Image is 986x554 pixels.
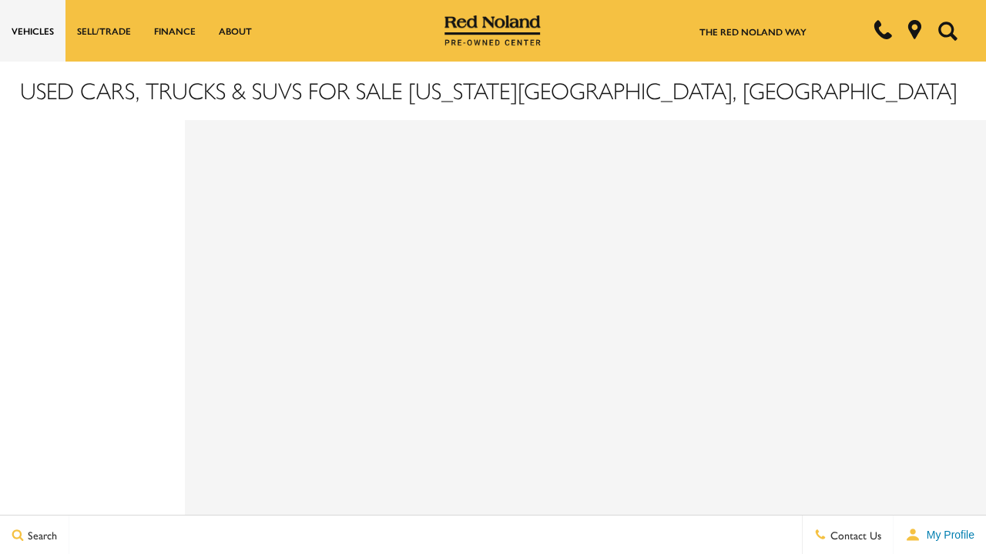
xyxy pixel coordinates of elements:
[24,527,57,542] span: Search
[444,15,542,46] img: Red Noland Pre-Owned
[932,1,963,61] button: Open the search field
[699,25,807,38] a: The Red Noland Way
[827,527,881,542] span: Contact Us
[894,516,986,554] button: user-profile-menu
[921,529,974,541] span: My Profile
[444,21,542,36] a: Red Noland Pre-Owned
